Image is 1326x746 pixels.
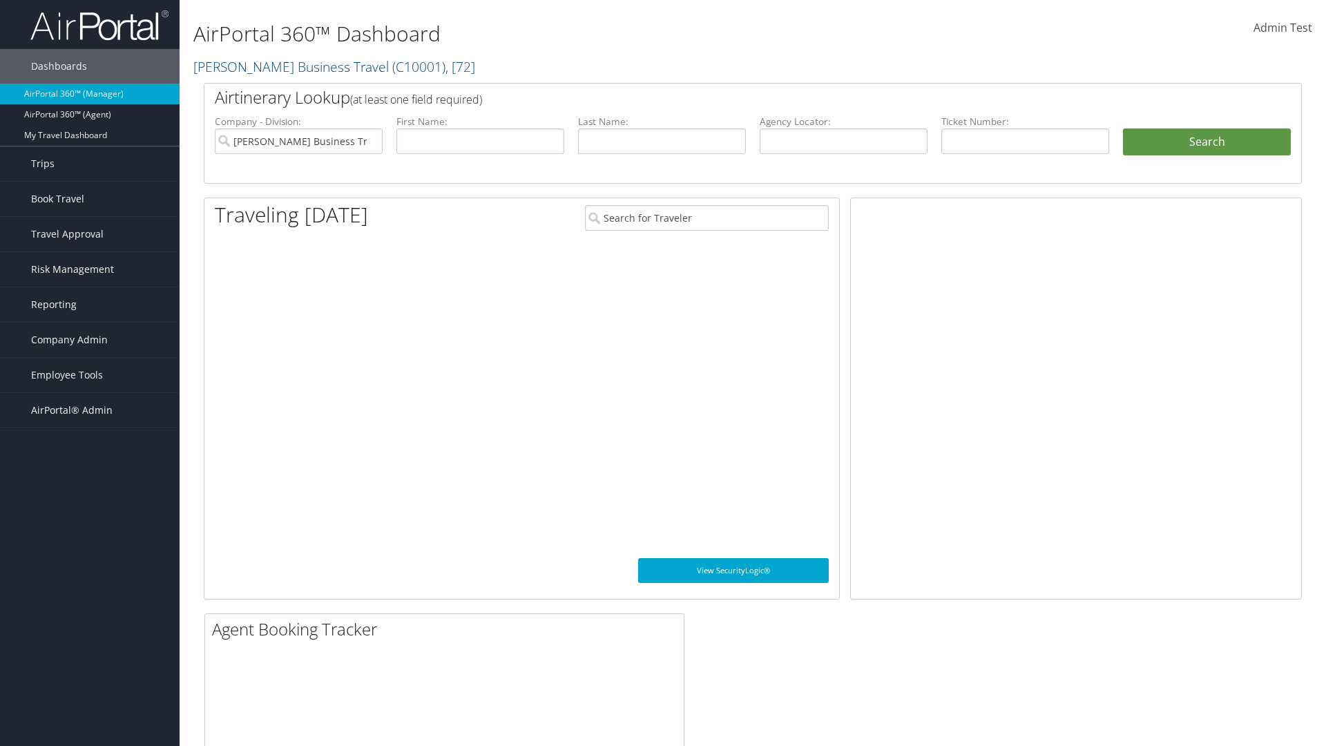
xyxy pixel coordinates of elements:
[215,115,383,128] label: Company - Division:
[1253,7,1312,50] a: Admin Test
[215,86,1200,109] h2: Airtinerary Lookup
[638,558,829,583] a: View SecurityLogic®
[760,115,928,128] label: Agency Locator:
[350,92,482,107] span: (at least one field required)
[31,182,84,216] span: Book Travel
[396,115,564,128] label: First Name:
[31,252,114,287] span: Risk Management
[30,9,169,41] img: airportal-logo.png
[31,49,87,84] span: Dashboards
[392,57,445,76] span: ( C10001 )
[31,146,55,181] span: Trips
[31,393,113,428] span: AirPortal® Admin
[941,115,1109,128] label: Ticket Number:
[1123,128,1291,156] button: Search
[193,57,475,76] a: [PERSON_NAME] Business Travel
[31,287,77,322] span: Reporting
[31,358,103,392] span: Employee Tools
[445,57,475,76] span: , [ 72 ]
[585,205,829,231] input: Search for Traveler
[1253,20,1312,35] span: Admin Test
[193,19,939,48] h1: AirPortal 360™ Dashboard
[31,323,108,357] span: Company Admin
[31,217,104,251] span: Travel Approval
[215,200,368,229] h1: Traveling [DATE]
[212,618,684,641] h2: Agent Booking Tracker
[578,115,746,128] label: Last Name:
